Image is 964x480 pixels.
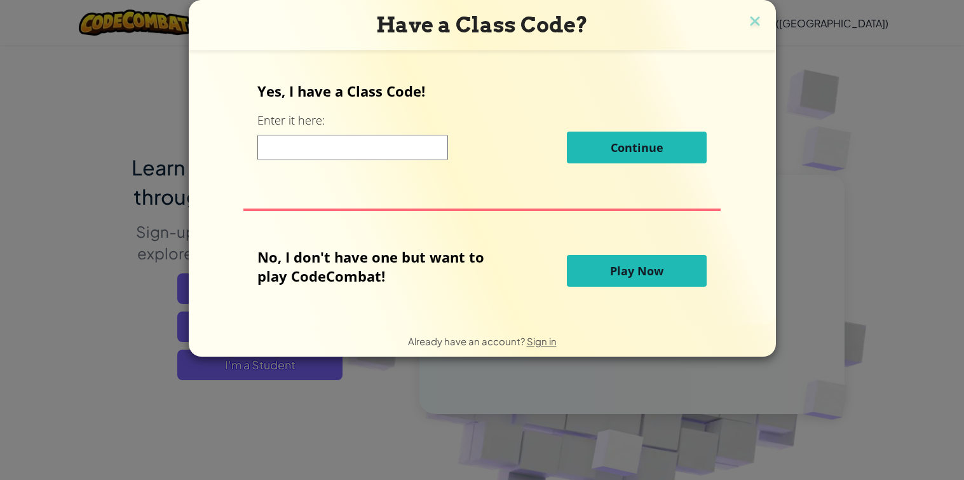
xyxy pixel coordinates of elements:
p: No, I don't have one but want to play CodeCombat! [257,247,503,285]
span: Play Now [610,263,663,278]
a: Sign in [527,335,557,347]
span: Continue [611,140,663,155]
button: Continue [567,132,707,163]
label: Enter it here: [257,113,325,128]
p: Yes, I have a Class Code! [257,81,707,100]
span: Already have an account? [408,335,527,347]
img: close icon [747,13,763,32]
button: Play Now [567,255,707,287]
span: Have a Class Code? [376,12,588,38]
